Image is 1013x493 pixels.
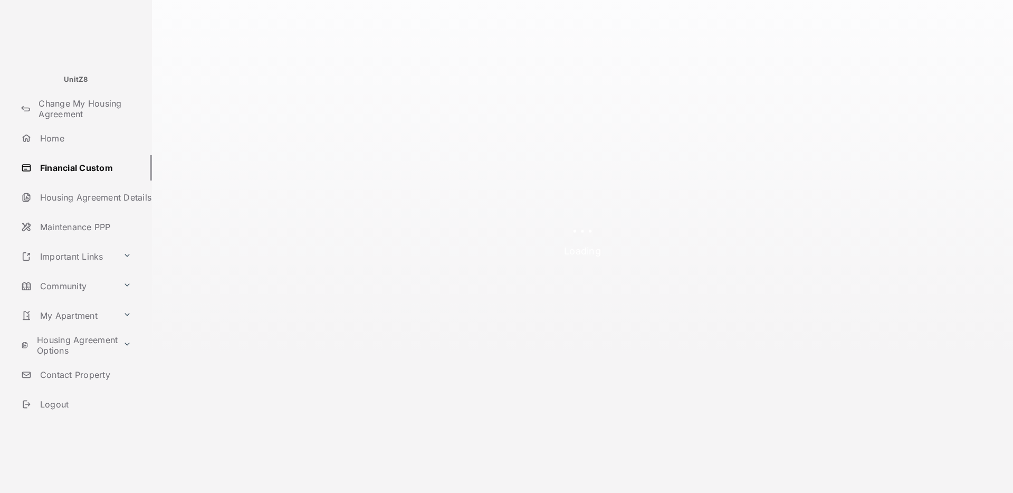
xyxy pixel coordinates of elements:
a: Home [17,126,152,151]
a: Logout [17,392,152,417]
a: My Apartment [17,303,119,328]
a: Housing Agreement Options [17,333,119,358]
a: Community [17,273,119,299]
a: Important Links [17,244,119,269]
a: Housing Agreement Details [17,185,152,210]
a: Financial Custom [17,155,152,181]
p: UnitZ8 [64,74,88,85]
p: Loading [564,244,601,258]
a: Maintenance PPP [17,214,152,240]
a: Change My Housing Agreement [17,96,152,121]
a: Contact Property [17,362,152,387]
